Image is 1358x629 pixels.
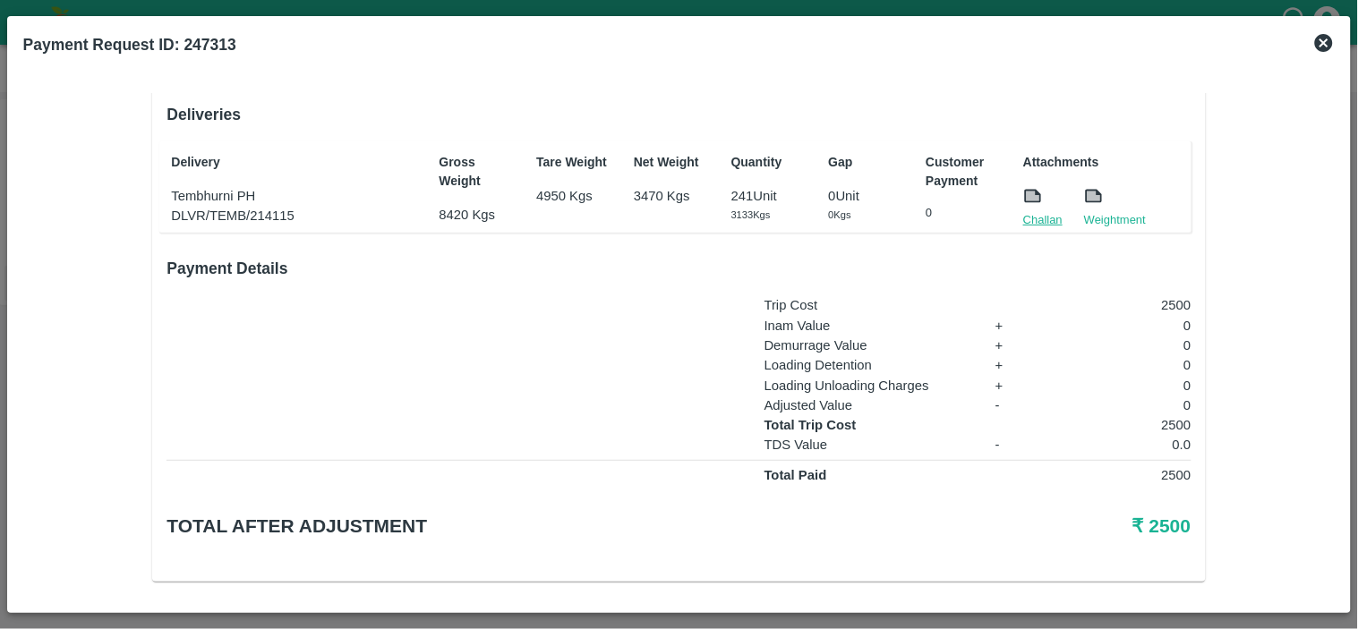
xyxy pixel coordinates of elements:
p: Tare Weight [536,153,614,172]
p: + [995,316,1031,336]
p: Quantity [731,153,809,172]
p: Loading Unloading Charges [764,376,978,395]
strong: Total Paid [764,468,827,482]
p: Trip Cost [764,295,978,315]
p: 2500 [1049,295,1191,315]
p: DLVR/TEMB/214115 [171,206,420,225]
p: Gross Weight [440,153,517,191]
h5: Total after adjustment [167,514,850,539]
p: + [995,376,1031,395]
p: + [995,355,1031,375]
p: TDS Value [764,435,978,455]
p: 0.0 [1049,435,1191,455]
p: 0 [926,205,1004,222]
p: 3470 Kgs [634,186,712,206]
p: - [995,395,1031,415]
p: Demurrage Value [764,336,978,355]
p: 0 [1049,376,1191,395]
p: 4950 Kgs [536,186,614,206]
p: 0 [1049,395,1191,415]
h6: Deliveries [167,102,1191,127]
p: 2500 [1049,465,1191,485]
h5: ₹ 2500 [850,514,1191,539]
span: 3133 Kgs [731,209,771,220]
p: 0 [1049,355,1191,375]
p: Adjusted Value [764,395,978,415]
p: Net Weight [634,153,712,172]
p: 0 Unit [829,186,907,206]
span: 0 Kgs [829,209,851,220]
p: - [995,435,1031,455]
p: 0 [1049,336,1191,355]
p: Delivery [171,153,420,172]
a: Challan [1023,211,1063,229]
h6: Payment Details [167,256,1191,281]
a: Weightment [1084,211,1146,229]
p: Customer Payment [926,153,1004,191]
p: Attachments [1023,153,1186,172]
p: Loading Detention [764,355,978,375]
p: Gap [829,153,907,172]
p: Tembhurni PH [171,186,420,206]
p: 0 [1049,316,1191,336]
p: 241 Unit [731,186,809,206]
p: 8420 Kgs [440,205,517,225]
p: 2500 [1049,415,1191,435]
p: + [995,336,1031,355]
b: Payment Request ID: 247313 [23,36,236,54]
p: Inam Value [764,316,978,336]
strong: Total Trip Cost [764,418,857,432]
